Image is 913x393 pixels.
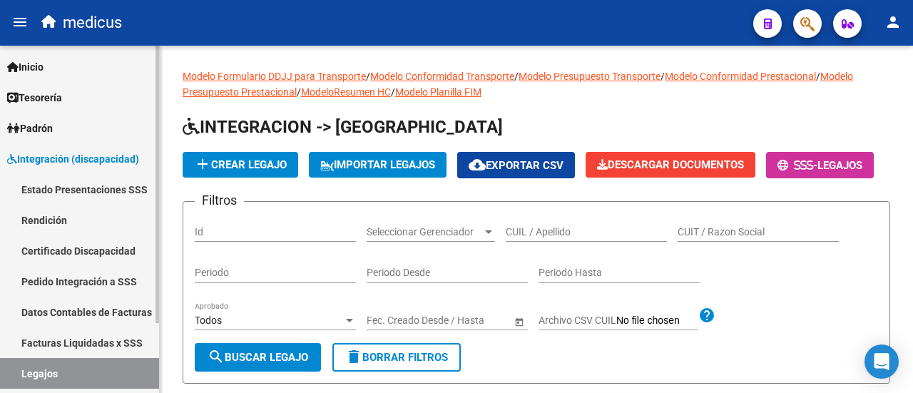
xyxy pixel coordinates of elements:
a: Modelo Formulario DDJJ para Transporte [183,71,366,82]
button: Exportar CSV [457,152,575,178]
a: Modelo Planilla FIM [395,86,481,98]
span: Inicio [7,59,44,75]
span: Legajos [817,159,862,172]
input: Fecha inicio [367,315,419,327]
span: Buscar Legajo [208,351,308,364]
button: Descargar Documentos [586,152,755,178]
button: Crear Legajo [183,152,298,178]
span: Seleccionar Gerenciador [367,226,482,238]
mat-icon: add [194,155,211,173]
div: Open Intercom Messenger [864,344,899,379]
input: Archivo CSV CUIL [616,315,698,327]
span: INTEGRACION -> [GEOGRAPHIC_DATA] [183,117,503,137]
span: - [777,159,817,172]
button: IMPORTAR LEGAJOS [309,152,447,178]
h3: Filtros [195,190,244,210]
span: Exportar CSV [469,159,563,172]
mat-icon: person [884,14,902,31]
span: Padrón [7,121,53,136]
a: Modelo Conformidad Transporte [370,71,514,82]
span: Todos [195,315,222,326]
span: Archivo CSV CUIL [539,315,616,326]
a: Modelo Conformidad Prestacional [665,71,816,82]
span: Borrar Filtros [345,351,448,364]
mat-icon: search [208,348,225,365]
span: Integración (discapacidad) [7,151,139,167]
span: IMPORTAR LEGAJOS [320,158,435,171]
a: Modelo Presupuesto Transporte [519,71,660,82]
span: Descargar Documentos [597,158,744,171]
span: medicus [63,7,122,39]
mat-icon: menu [11,14,29,31]
input: Fecha fin [431,315,501,327]
mat-icon: help [698,307,715,324]
button: Buscar Legajo [195,343,321,372]
button: Borrar Filtros [332,343,461,372]
span: Tesorería [7,90,62,106]
a: ModeloResumen HC [301,86,391,98]
button: -Legajos [766,152,874,178]
mat-icon: delete [345,348,362,365]
span: Crear Legajo [194,158,287,171]
button: Open calendar [511,314,526,329]
mat-icon: cloud_download [469,156,486,173]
